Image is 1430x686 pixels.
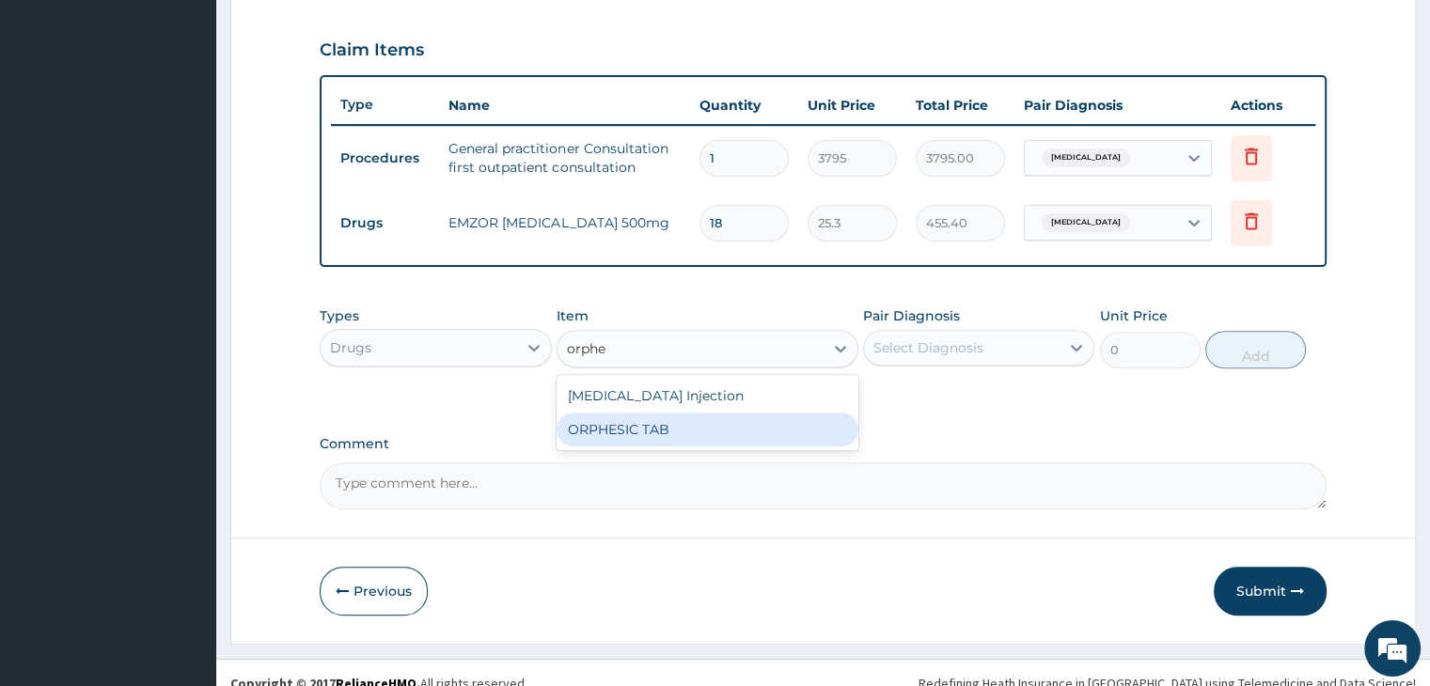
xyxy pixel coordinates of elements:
th: Unit Price [798,86,906,124]
th: Type [331,87,439,122]
td: General practitioner Consultation first outpatient consultation [439,130,689,186]
td: EMZOR [MEDICAL_DATA] 500mg [439,204,689,242]
span: [MEDICAL_DATA] [1042,213,1130,232]
span: We're online! [109,217,259,407]
th: Name [439,86,689,124]
th: Quantity [690,86,798,124]
div: ORPHESIC TAB [557,413,858,446]
label: Pair Diagnosis [863,306,960,325]
label: Unit Price [1100,306,1168,325]
th: Actions [1221,86,1315,124]
div: Select Diagnosis [873,338,983,357]
img: d_794563401_company_1708531726252_794563401 [35,94,76,141]
span: [MEDICAL_DATA] [1042,148,1130,167]
label: Item [557,306,589,325]
h3: Claim Items [320,40,424,61]
th: Total Price [906,86,1014,124]
label: Types [320,308,359,324]
th: Pair Diagnosis [1014,86,1221,124]
td: Drugs [331,206,439,241]
div: Minimize live chat window [308,9,354,55]
td: Procedures [331,141,439,176]
label: Comment [320,436,1326,452]
div: Drugs [330,338,371,357]
div: [MEDICAL_DATA] Injection [557,379,858,413]
textarea: Type your message and hit 'Enter' [9,474,358,539]
button: Submit [1214,567,1327,616]
button: Add [1205,331,1306,368]
div: Chat with us now [98,105,316,130]
button: Previous [320,567,428,616]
